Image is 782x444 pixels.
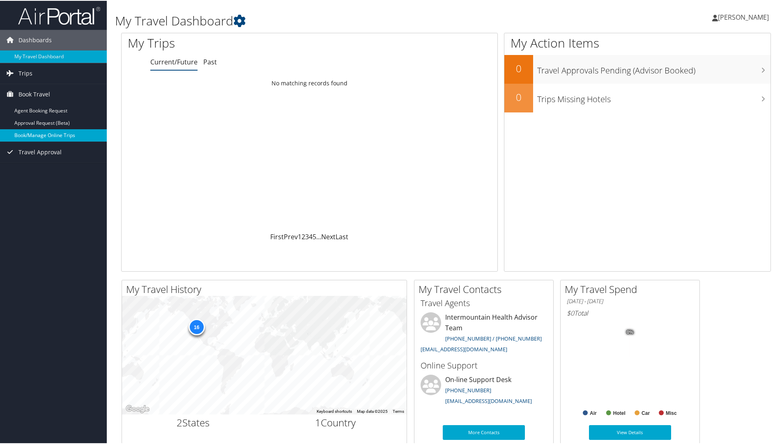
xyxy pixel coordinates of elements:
h2: 0 [504,61,533,75]
span: Trips [18,62,32,83]
span: [PERSON_NAME] [718,12,769,21]
h1: My Travel Dashboard [115,11,557,29]
h2: My Travel Contacts [419,282,553,295]
img: Google [124,403,151,414]
span: … [316,231,321,240]
a: [EMAIL_ADDRESS][DOMAIN_NAME] [421,345,507,352]
a: View Details [589,424,671,439]
span: Map data ©2025 [357,408,388,413]
a: 1 [298,231,301,240]
text: Car [642,410,650,415]
h6: Total [567,308,693,317]
a: More Contacts [443,424,525,439]
h1: My Trips [128,34,335,51]
span: Book Travel [18,83,50,104]
span: $0 [567,308,574,317]
h2: States [128,415,258,429]
a: Terms (opens in new tab) [393,408,404,413]
a: Current/Future [150,57,198,66]
text: Hotel [613,410,626,415]
h2: Country [271,415,401,429]
li: On-line Support Desk [416,374,551,407]
h3: Trips Missing Hotels [537,89,770,104]
h6: [DATE] - [DATE] [567,297,693,304]
a: First [270,231,284,240]
h2: My Travel History [126,282,407,295]
a: Last [336,231,348,240]
td: No matching records found [122,75,497,90]
tspan: 0% [627,329,633,334]
h3: Travel Agents [421,297,547,308]
text: Air [590,410,597,415]
span: 2 [177,415,182,428]
span: Dashboards [18,29,52,50]
button: Keyboard shortcuts [317,408,352,414]
h3: Online Support [421,359,547,371]
a: [PHONE_NUMBER] / [PHONE_NUMBER] [445,334,542,341]
a: [PHONE_NUMBER] [445,386,491,393]
div: 16 [188,318,205,334]
li: Intermountain Health Advisor Team [416,311,551,355]
a: 2 [301,231,305,240]
h3: Travel Approvals Pending (Advisor Booked) [537,60,770,76]
a: 4 [309,231,313,240]
h2: My Travel Spend [565,282,699,295]
span: Travel Approval [18,141,62,162]
h1: My Action Items [504,34,770,51]
a: Next [321,231,336,240]
span: 1 [315,415,321,428]
a: 0Travel Approvals Pending (Advisor Booked) [504,54,770,83]
text: Misc [666,410,677,415]
a: [PERSON_NAME] [712,4,777,29]
img: airportal-logo.png [18,5,100,25]
h2: 0 [504,89,533,103]
a: Open this area in Google Maps (opens a new window) [124,403,151,414]
a: 3 [305,231,309,240]
a: [EMAIL_ADDRESS][DOMAIN_NAME] [445,396,532,404]
a: 5 [313,231,316,240]
a: Prev [284,231,298,240]
a: 0Trips Missing Hotels [504,83,770,112]
a: Past [203,57,217,66]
